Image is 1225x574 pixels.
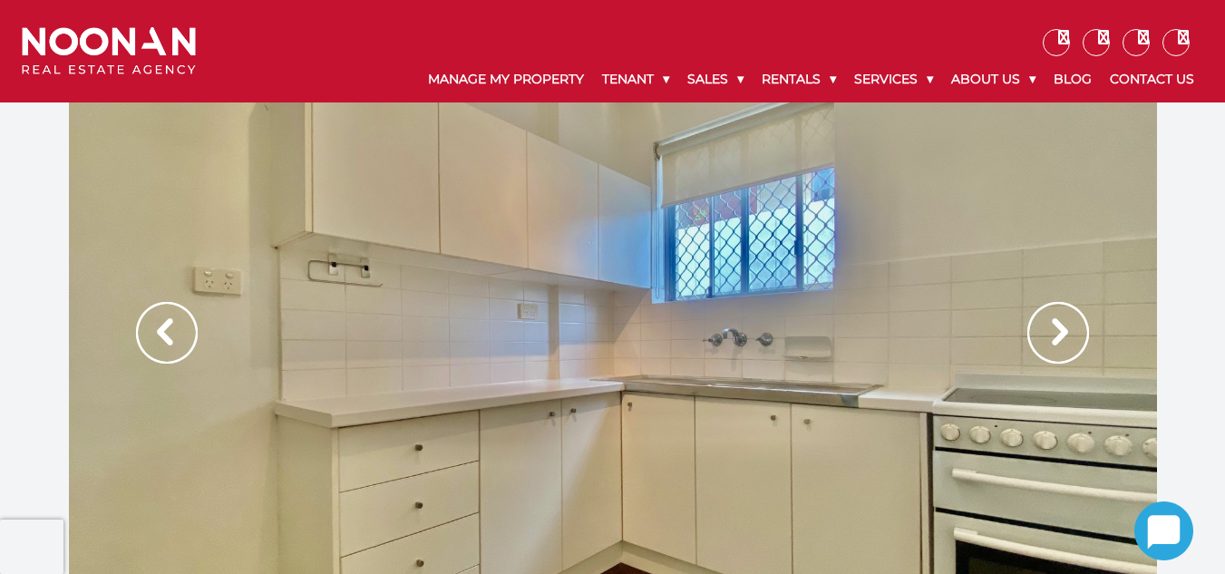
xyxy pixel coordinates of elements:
img: Arrow slider [1027,302,1089,364]
a: Contact Us [1101,56,1203,102]
img: Noonan Real Estate Agency [22,27,196,75]
a: Tenant [593,56,678,102]
a: Sales [678,56,753,102]
a: Services [845,56,942,102]
a: Blog [1045,56,1101,102]
a: About Us [942,56,1045,102]
img: Arrow slider [136,302,198,364]
a: Rentals [753,56,845,102]
a: Manage My Property [419,56,593,102]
